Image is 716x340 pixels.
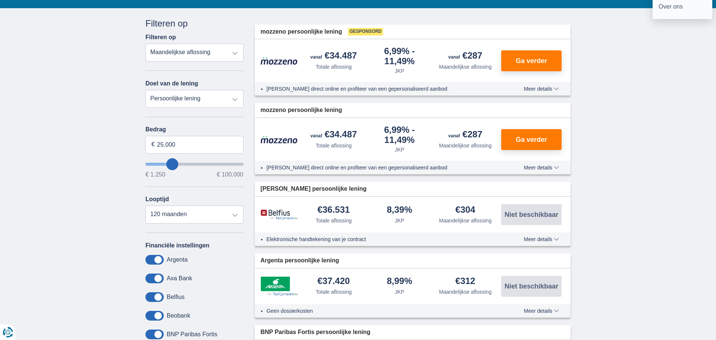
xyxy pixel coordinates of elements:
[370,125,430,144] div: 6,99%
[167,256,188,263] label: Argenta
[395,288,404,296] div: JKP
[167,331,217,338] label: BNP Paribas Fortis
[145,172,165,178] span: € 1.250
[261,256,339,265] span: Argenta persoonlijke lening
[505,283,558,290] span: Niet beschikbaar
[501,204,562,225] button: Niet beschikbaar
[439,142,492,149] div: Maandelijkse aflossing
[261,106,342,115] span: mozzeno persoonlijke lening
[261,209,298,220] img: product.pl.alt Belfius
[145,196,169,203] label: Looptijd
[145,34,176,41] label: Filteren op
[524,237,559,242] span: Meer details
[518,165,565,171] button: Meer details
[267,307,497,315] li: Geen dossierkosten
[524,308,559,314] span: Meer details
[395,67,404,75] div: JKP
[518,308,565,314] button: Meer details
[501,276,562,297] button: Niet beschikbaar
[395,146,404,153] div: JKP
[267,164,497,171] li: [PERSON_NAME] direct online en profiteer van een gepersonaliseerd aanbod
[395,217,404,224] div: JKP
[167,294,185,300] label: Belfius
[524,86,559,91] span: Meer details
[501,129,562,150] button: Ga verder
[261,277,298,296] img: product.pl.alt Argenta
[167,275,192,282] label: Axa Bank
[261,57,298,65] img: product.pl.alt Mozzeno
[501,50,562,71] button: Ga verder
[315,288,352,296] div: Totale aflossing
[387,277,412,287] div: 8,99%
[261,328,371,337] span: BNP Paribas Fortis persoonlijke lening
[261,28,342,36] span: mozzeno persoonlijke lening
[145,242,210,249] label: Financiële instellingen
[315,63,352,71] div: Totale aflossing
[516,136,547,143] span: Ga verder
[370,47,430,66] div: 6,99%
[439,217,492,224] div: Maandelijkse aflossing
[455,205,475,215] div: €304
[267,235,497,243] li: Elektronische handtekening van je contract
[261,185,367,193] span: [PERSON_NAME] persoonlijke lening
[455,277,475,287] div: €312
[516,57,547,64] span: Ga verder
[267,85,497,93] li: [PERSON_NAME] direct online en profiteer van een gepersonaliseerd aanbod
[261,135,298,144] img: product.pl.alt Mozzeno
[448,130,482,140] div: €287
[387,205,412,215] div: 8,39%
[145,126,244,133] label: Bedrag
[217,172,243,178] span: € 100.000
[145,17,244,30] div: Filteren op
[317,277,350,287] div: €37.420
[505,211,558,218] span: Niet beschikbaar
[145,163,244,166] input: wantToBorrow
[151,140,155,149] span: €
[315,142,352,149] div: Totale aflossing
[439,288,492,296] div: Maandelijkse aflossing
[448,51,482,62] div: €287
[145,80,198,87] label: Doel van de lening
[317,205,350,215] div: €36.531
[310,51,357,62] div: €34.487
[518,86,565,92] button: Meer details
[518,236,565,242] button: Meer details
[524,165,559,170] span: Meer details
[439,63,492,71] div: Maandelijkse aflossing
[310,130,357,140] div: €34.487
[167,312,190,319] label: Beobank
[315,217,352,224] div: Totale aflossing
[348,28,383,35] span: Gesponsord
